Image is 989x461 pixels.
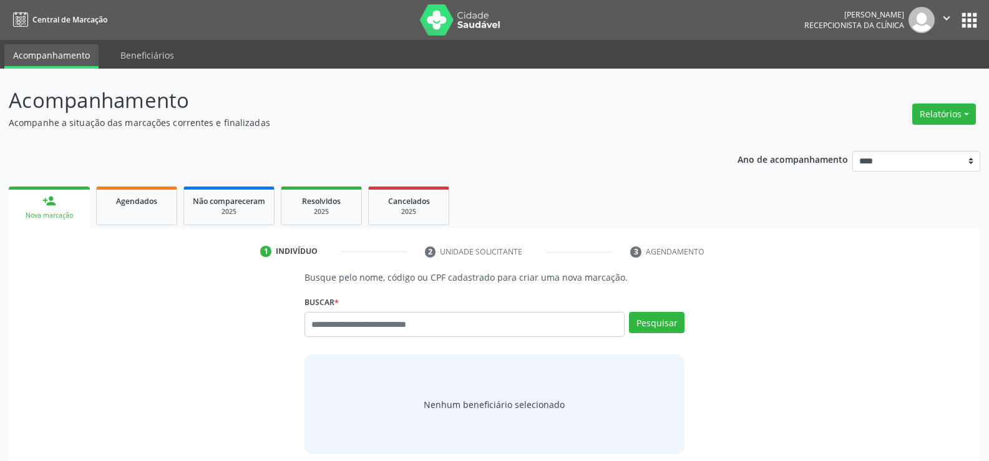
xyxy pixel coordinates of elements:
[290,207,353,216] div: 2025
[276,246,318,257] div: Indivíduo
[935,7,958,33] button: 
[116,196,157,206] span: Agendados
[193,196,265,206] span: Não compareceram
[32,14,107,25] span: Central de Marcação
[388,196,430,206] span: Cancelados
[378,207,440,216] div: 2025
[4,44,99,69] a: Acompanhamento
[804,20,904,31] span: Recepcionista da clínica
[42,194,56,208] div: person_add
[424,398,565,411] span: Nenhum beneficiário selecionado
[629,312,685,333] button: Pesquisar
[804,9,904,20] div: [PERSON_NAME]
[912,104,976,125] button: Relatórios
[304,271,685,284] p: Busque pelo nome, código ou CPF cadastrado para criar uma nova marcação.
[9,116,689,129] p: Acompanhe a situação das marcações correntes e finalizadas
[193,207,265,216] div: 2025
[112,44,183,66] a: Beneficiários
[17,211,81,220] div: Nova marcação
[302,196,341,206] span: Resolvidos
[909,7,935,33] img: img
[304,293,339,312] label: Buscar
[9,9,107,30] a: Central de Marcação
[9,85,689,116] p: Acompanhamento
[958,9,980,31] button: apps
[940,11,953,25] i: 
[738,151,848,167] p: Ano de acompanhamento
[260,246,271,257] div: 1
